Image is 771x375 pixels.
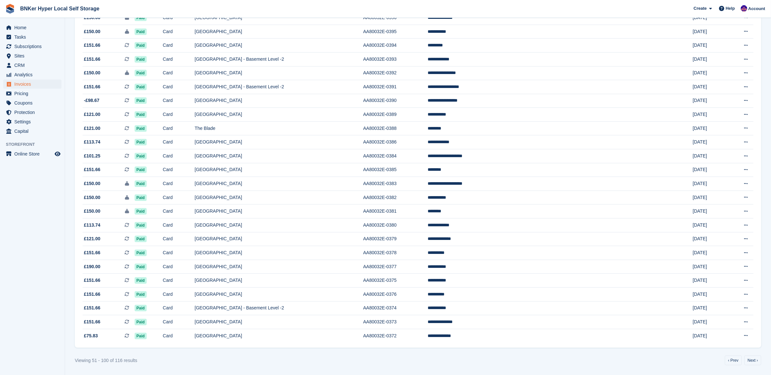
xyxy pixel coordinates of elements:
[195,80,363,94] td: [GEOGRAPHIC_DATA] - Basement Level -2
[195,246,363,260] td: [GEOGRAPHIC_DATA]
[163,39,195,53] td: Card
[363,52,428,66] td: AA80032E-0393
[135,305,147,311] span: Paid
[3,108,61,117] a: menu
[163,135,195,149] td: Card
[195,39,363,53] td: [GEOGRAPHIC_DATA]
[195,288,363,302] td: [GEOGRAPHIC_DATA]
[363,219,428,232] td: AA80032E-0380
[84,305,100,311] span: £151.66
[363,315,428,329] td: AA80032E-0373
[163,25,195,39] td: Card
[135,194,147,201] span: Paid
[3,42,61,51] a: menu
[84,208,100,215] span: £150.00
[693,25,728,39] td: [DATE]
[3,51,61,60] a: menu
[14,70,53,79] span: Analytics
[693,94,728,108] td: [DATE]
[363,232,428,246] td: AA80032E-0379
[693,329,728,343] td: [DATE]
[748,6,765,12] span: Account
[135,56,147,63] span: Paid
[84,180,100,187] span: £150.00
[14,149,53,158] span: Online Store
[3,80,61,89] a: menu
[693,274,728,288] td: [DATE]
[84,166,100,173] span: £151.66
[195,274,363,288] td: [GEOGRAPHIC_DATA]
[693,121,728,135] td: [DATE]
[725,356,742,365] a: Previous
[84,277,100,284] span: £151.66
[135,125,147,132] span: Paid
[693,149,728,163] td: [DATE]
[3,61,61,70] a: menu
[363,39,428,53] td: AA80032E-0394
[135,319,147,325] span: Paid
[163,191,195,205] td: Card
[84,235,100,242] span: £121.00
[163,121,195,135] td: Card
[14,80,53,89] span: Invoices
[84,97,99,104] span: -£98.67
[163,274,195,288] td: Card
[693,219,728,232] td: [DATE]
[3,32,61,42] a: menu
[693,315,728,329] td: [DATE]
[363,191,428,205] td: AA80032E-0382
[84,111,100,118] span: £121.00
[363,329,428,343] td: AA80032E-0372
[14,23,53,32] span: Home
[195,121,363,135] td: The Blade
[195,205,363,219] td: [GEOGRAPHIC_DATA]
[195,329,363,343] td: [GEOGRAPHIC_DATA]
[14,61,53,70] span: CRM
[741,5,747,12] img: David Fricker
[195,315,363,329] td: [GEOGRAPHIC_DATA]
[135,264,147,270] span: Paid
[363,121,428,135] td: AA80032E-0388
[14,32,53,42] span: Tasks
[363,108,428,122] td: AA80032E-0389
[3,70,61,79] a: menu
[135,139,147,145] span: Paid
[135,291,147,298] span: Paid
[363,149,428,163] td: AA80032E-0384
[163,94,195,108] td: Card
[363,205,428,219] td: AA80032E-0381
[694,5,707,12] span: Create
[363,177,428,191] td: AA80032E-0383
[693,288,728,302] td: [DATE]
[3,127,61,136] a: menu
[14,98,53,107] span: Coupons
[84,263,100,270] span: £190.00
[163,52,195,66] td: Card
[693,135,728,149] td: [DATE]
[693,108,728,122] td: [DATE]
[744,356,761,365] a: Next
[135,250,147,256] span: Paid
[84,83,100,90] span: £151.66
[363,94,428,108] td: AA80032E-0390
[693,163,728,177] td: [DATE]
[135,29,147,35] span: Paid
[693,205,728,219] td: [DATE]
[195,163,363,177] td: [GEOGRAPHIC_DATA]
[84,56,100,63] span: £151.66
[14,127,53,136] span: Capital
[195,260,363,274] td: [GEOGRAPHIC_DATA]
[363,274,428,288] td: AA80032E-0375
[693,232,728,246] td: [DATE]
[163,163,195,177] td: Card
[135,333,147,339] span: Paid
[84,69,100,76] span: £150.00
[14,89,53,98] span: Pricing
[14,51,53,60] span: Sites
[693,191,728,205] td: [DATE]
[363,246,428,260] td: AA80032E-0378
[363,11,428,25] td: AA80032E-0396
[75,357,137,364] div: Viewing 51 - 100 of 116 results
[363,260,428,274] td: AA80032E-0377
[363,163,428,177] td: AA80032E-0385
